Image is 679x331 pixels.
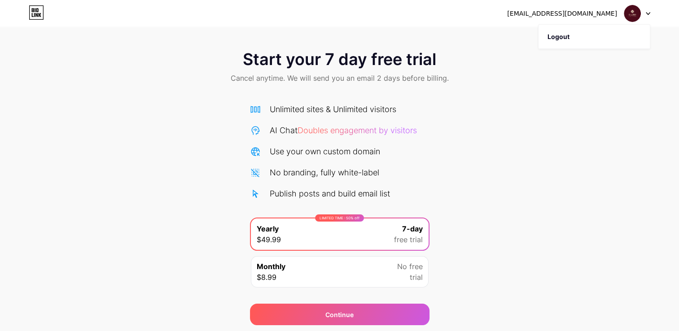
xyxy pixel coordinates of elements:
[243,50,436,68] span: Start your 7 day free trial
[257,223,279,234] span: Yearly
[257,261,285,272] span: Monthly
[397,261,423,272] span: No free
[231,73,449,83] span: Cancel anytime. We will send you an email 2 days before billing.
[624,5,641,22] img: taharamaroc
[394,234,423,245] span: free trial
[410,272,423,283] span: trial
[270,145,380,157] div: Use your own custom domain
[315,214,364,222] div: LIMITED TIME : 50% off
[539,25,650,49] li: Logout
[402,223,423,234] span: 7-day
[507,9,617,18] div: [EMAIL_ADDRESS][DOMAIN_NAME]
[270,166,379,179] div: No branding, fully white-label
[270,103,396,115] div: Unlimited sites & Unlimited visitors
[257,234,281,245] span: $49.99
[298,126,417,135] span: Doubles engagement by visitors
[325,310,354,319] span: Continue
[270,187,390,200] div: Publish posts and build email list
[257,272,276,283] span: $8.99
[270,124,417,136] div: AI Chat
